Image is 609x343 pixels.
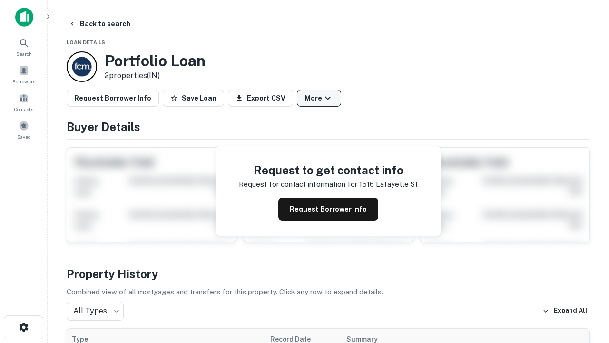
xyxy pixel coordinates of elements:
span: Contacts [14,105,33,113]
a: Saved [3,117,45,142]
button: Request Borrower Info [67,90,159,107]
p: 1516 lafayette st [359,179,418,190]
h4: Property History [67,265,590,282]
h4: Buyer Details [67,118,590,135]
iframe: Chat Widget [561,236,609,282]
h4: Request to get contact info [239,161,418,179]
span: Loan Details [67,40,105,45]
span: Search [16,50,32,58]
h3: Portfolio Loan [105,52,206,70]
button: Request Borrower Info [278,198,378,221]
button: Expand All [540,304,590,318]
button: Export CSV [228,90,293,107]
span: Saved [17,133,31,141]
div: All Types [67,302,124,321]
button: Back to search [65,15,134,32]
p: 2 properties (IN) [105,70,206,81]
img: capitalize-icon.png [15,8,33,27]
p: Request for contact information for [239,179,357,190]
p: Combined view of all mortgages and transfers for this property. Click any row to expand details. [67,286,590,298]
button: Save Loan [163,90,224,107]
span: Borrowers [12,78,35,85]
a: Search [3,34,45,60]
a: Borrowers [3,61,45,87]
button: More [297,90,341,107]
a: Contacts [3,89,45,115]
